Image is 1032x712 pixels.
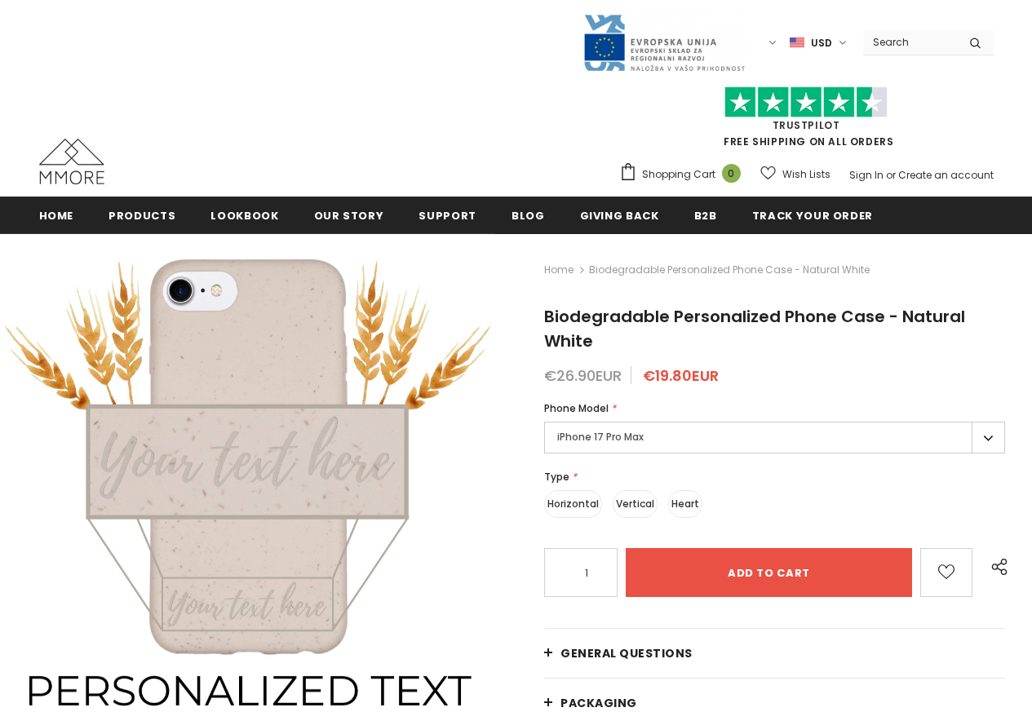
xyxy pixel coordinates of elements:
a: Trustpilot [773,118,840,132]
label: Vertical [613,490,658,518]
span: Lookbook [210,208,278,223]
img: MMORE Cases [39,139,104,184]
input: Search Site [863,30,957,54]
span: or [886,168,896,182]
a: Our Story [314,197,384,233]
a: support [419,197,476,233]
span: Blog [512,208,545,223]
span: Shopping Cart [642,166,715,183]
span: Our Story [314,208,384,223]
a: Wish Lists [760,160,830,188]
a: B2B [694,197,717,233]
span: Track your order [752,208,873,223]
span: PACKAGING [560,695,637,711]
a: Sign In [849,168,884,182]
span: USD [811,35,832,51]
a: Javni Razpis [582,35,746,49]
img: Trust Pilot Stars [724,86,888,118]
span: support [419,208,476,223]
span: FREE SHIPPING ON ALL ORDERS [619,94,994,148]
span: €26.90EUR [544,365,622,386]
a: Create an account [898,168,994,182]
span: Biodegradable Personalized Phone Case - Natural White [589,260,870,280]
span: Products [109,208,175,223]
a: Home [544,260,574,280]
img: Javni Razpis [582,13,746,73]
a: Blog [512,197,545,233]
span: Wish Lists [782,166,830,183]
a: Home [39,197,74,233]
a: Shopping Cart 0 [619,162,749,187]
a: General Questions [544,629,1005,678]
input: Add to cart [626,548,912,597]
span: Phone Model [544,401,609,415]
span: B2B [694,208,717,223]
span: 0 [722,164,741,183]
a: Giving back [580,197,659,233]
span: General Questions [560,645,693,661]
span: Giving back [580,208,659,223]
label: Horizontal [544,490,602,518]
span: Type [544,470,569,484]
a: Track your order [752,197,873,233]
a: Lookbook [210,197,278,233]
a: Products [109,197,175,233]
label: Heart [668,490,702,518]
img: USD [790,36,804,50]
span: Biodegradable Personalized Phone Case - Natural White [544,305,965,352]
span: €19.80EUR [643,365,719,386]
span: Home [39,208,74,223]
label: iPhone 17 Pro Max [544,422,1005,453]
